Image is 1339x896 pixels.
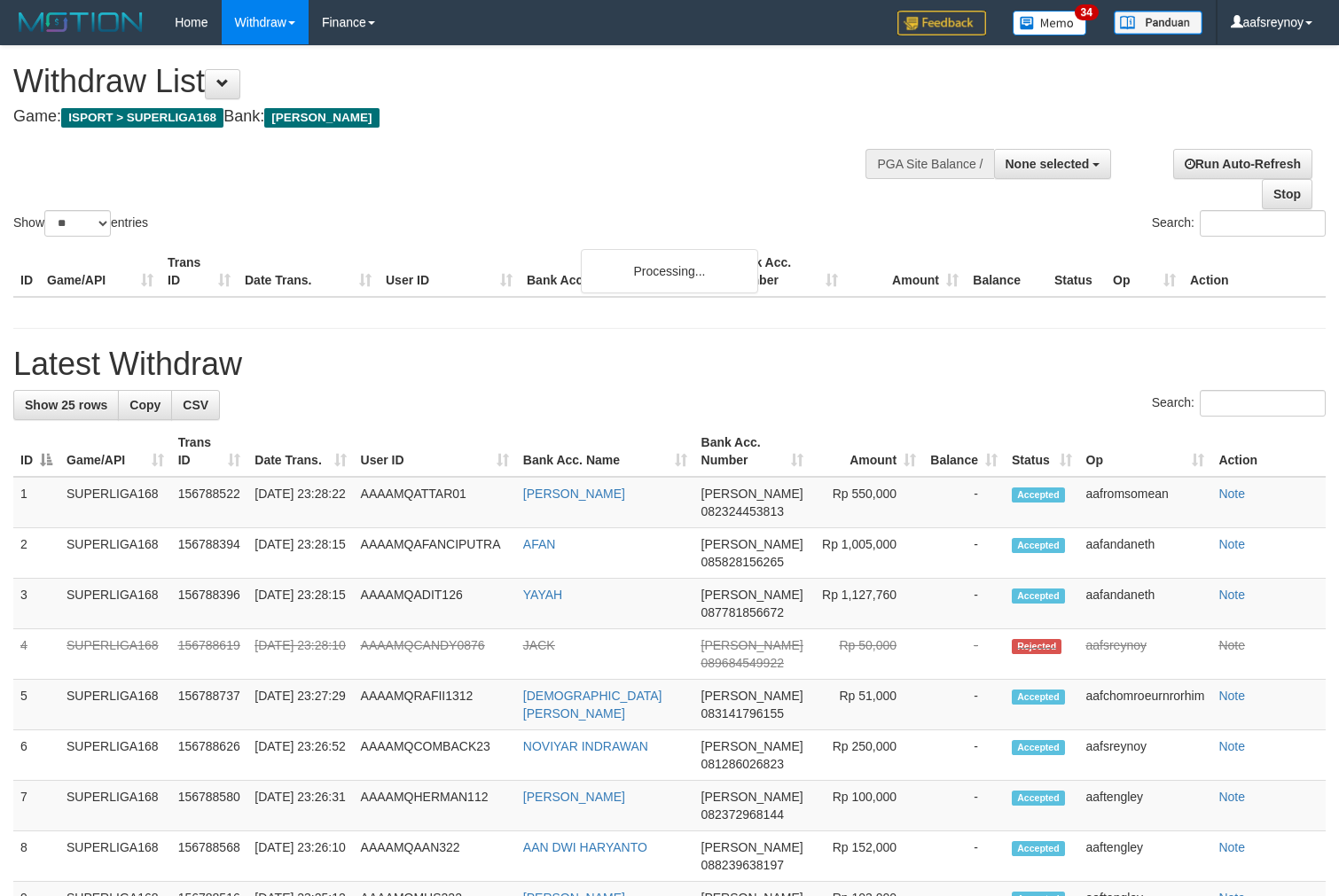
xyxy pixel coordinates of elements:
td: 7 [13,781,59,831]
td: AAAAMQADIT126 [354,579,516,629]
th: Status [1047,246,1106,297]
td: [DATE] 23:28:22 [247,477,353,528]
img: Feedback.jpg [897,11,986,35]
td: - [923,831,1005,882]
th: ID [13,246,40,297]
td: - [923,477,1005,528]
td: 156788568 [171,831,248,882]
span: [PERSON_NAME] [701,840,803,854]
span: Accepted [1012,791,1065,806]
a: AFAN [523,537,556,551]
th: User ID: activate to sort column ascending [354,426,516,477]
td: aaftengley [1079,831,1212,882]
a: Note [1218,588,1245,602]
td: SUPERLIGA168 [59,477,171,528]
td: 156788580 [171,781,248,831]
td: 5 [13,680,59,730]
td: 156788737 [171,680,248,730]
td: - [923,629,1005,680]
a: Note [1218,840,1245,854]
td: Rp 550,000 [810,477,923,528]
td: AAAAMQAFANCIPUTRA [354,528,516,579]
span: [PERSON_NAME] [701,588,803,602]
td: Rp 1,127,760 [810,579,923,629]
th: Date Trans. [238,246,379,297]
td: Rp 51,000 [810,680,923,730]
span: Copy 087781856672 to clipboard [701,605,784,619]
span: Accepted [1012,740,1065,755]
td: 6 [13,730,59,781]
span: [PERSON_NAME] [264,108,379,128]
input: Search: [1200,210,1326,237]
span: Copy 085828156265 to clipboard [701,555,784,569]
select: Showentries [44,210,111,237]
img: MOTION_logo.png [13,9,148,35]
th: Action [1183,246,1326,297]
th: Op [1106,246,1183,297]
a: Note [1218,537,1245,551]
span: [PERSON_NAME] [701,638,803,652]
td: [DATE] 23:26:52 [247,730,353,781]
a: Stop [1262,179,1312,209]
span: Rejected [1012,639,1061,654]
th: Game/API [40,246,161,297]
span: CSV [183,398,208,412]
td: 156788394 [171,528,248,579]
th: Amount [845,246,966,297]
td: SUPERLIGA168 [59,629,171,680]
td: aafromsomean [1079,477,1212,528]
td: AAAAMQHERMAN112 [354,781,516,831]
th: Bank Acc. Number [724,246,845,297]
label: Search: [1152,210,1326,237]
label: Search: [1152,390,1326,417]
td: 2 [13,528,59,579]
td: aafchomroeurnrorhim [1079,680,1212,730]
th: Bank Acc. Name [520,246,724,297]
input: Search: [1200,390,1326,417]
a: YAYAH [523,588,562,602]
td: SUPERLIGA168 [59,831,171,882]
a: Run Auto-Refresh [1173,149,1312,179]
h4: Game: Bank: [13,108,875,126]
a: Copy [118,390,172,420]
th: Bank Acc. Number: activate to sort column ascending [694,426,810,477]
span: Copy 089684549922 to clipboard [701,656,784,670]
th: Game/API: activate to sort column ascending [59,426,171,477]
td: aafandaneth [1079,579,1212,629]
td: AAAAMQAAN322 [354,831,516,882]
span: [PERSON_NAME] [701,537,803,551]
th: Amount: activate to sort column ascending [810,426,923,477]
td: 1 [13,477,59,528]
a: Show 25 rows [13,390,119,420]
td: AAAAMQRAFII1312 [354,680,516,730]
th: Date Trans.: activate to sort column ascending [247,426,353,477]
div: Processing... [581,249,758,293]
td: AAAAMQATTAR01 [354,477,516,528]
td: SUPERLIGA168 [59,579,171,629]
th: Trans ID [161,246,238,297]
td: 8 [13,831,59,882]
td: aafsreynoy [1079,629,1212,680]
label: Show entries [13,210,148,237]
th: Balance [966,246,1047,297]
td: 156788626 [171,730,248,781]
a: [DEMOGRAPHIC_DATA][PERSON_NAME] [523,689,662,721]
span: Copy 082372968144 to clipboard [701,807,784,822]
td: 156788396 [171,579,248,629]
td: SUPERLIGA168 [59,680,171,730]
td: 3 [13,579,59,629]
td: [DATE] 23:28:15 [247,528,353,579]
span: Show 25 rows [25,398,107,412]
a: Note [1218,487,1245,501]
td: 4 [13,629,59,680]
td: Rp 1,005,000 [810,528,923,579]
img: panduan.png [1114,11,1202,35]
td: [DATE] 23:27:29 [247,680,353,730]
th: ID: activate to sort column descending [13,426,59,477]
th: Trans ID: activate to sort column ascending [171,426,248,477]
div: PGA Site Balance / [865,149,993,179]
td: [DATE] 23:26:10 [247,831,353,882]
span: Accepted [1012,538,1065,553]
h1: Withdraw List [13,64,875,99]
a: NOVIYAR INDRAWAN [523,739,648,753]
